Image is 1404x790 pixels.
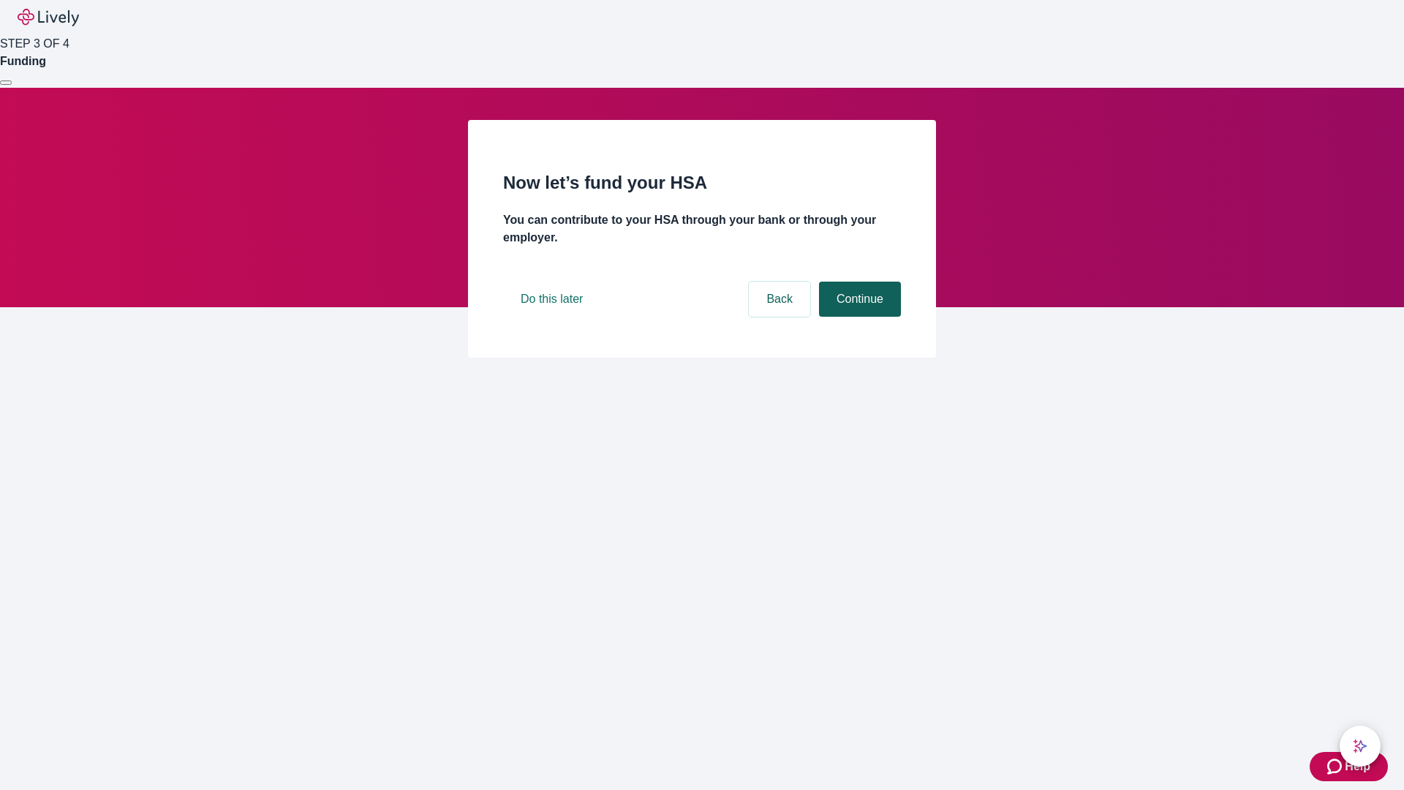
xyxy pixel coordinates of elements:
button: Back [749,282,810,317]
button: Continue [819,282,901,317]
img: Lively [18,9,79,26]
h2: Now let’s fund your HSA [503,170,901,196]
svg: Lively AI Assistant [1353,739,1367,753]
h4: You can contribute to your HSA through your bank or through your employer. [503,211,901,247]
svg: Zendesk support icon [1327,758,1345,775]
button: Do this later [503,282,600,317]
button: chat [1340,726,1381,767]
button: Zendesk support iconHelp [1310,752,1388,781]
span: Help [1345,758,1370,775]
